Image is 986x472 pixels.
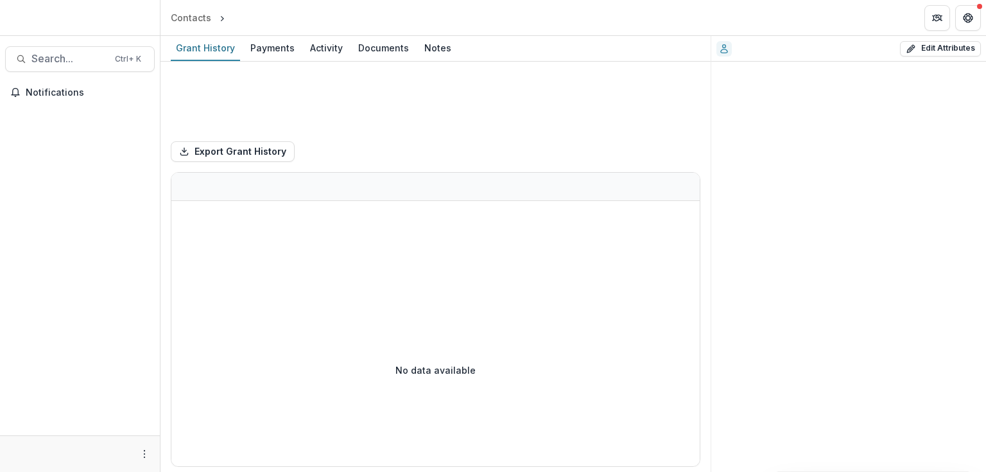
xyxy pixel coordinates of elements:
button: More [137,446,152,462]
button: Search... [5,46,155,72]
button: Export Grant History [171,141,295,162]
button: Notifications [5,82,155,103]
button: Partners [924,5,950,31]
a: Grant History [171,36,240,61]
div: Activity [305,39,348,57]
a: Contacts [166,8,216,27]
a: Payments [245,36,300,61]
span: Notifications [26,87,150,98]
button: Edit Attributes [900,41,981,57]
a: Activity [305,36,348,61]
div: Contacts [171,11,211,24]
div: Ctrl + K [112,52,144,66]
a: Documents [353,36,414,61]
div: Notes [419,39,456,57]
span: Search... [31,53,107,65]
div: Grant History [171,39,240,57]
div: Documents [353,39,414,57]
button: Get Help [955,5,981,31]
a: Notes [419,36,456,61]
div: Payments [245,39,300,57]
nav: breadcrumb [166,8,282,27]
p: No data available [395,363,476,377]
